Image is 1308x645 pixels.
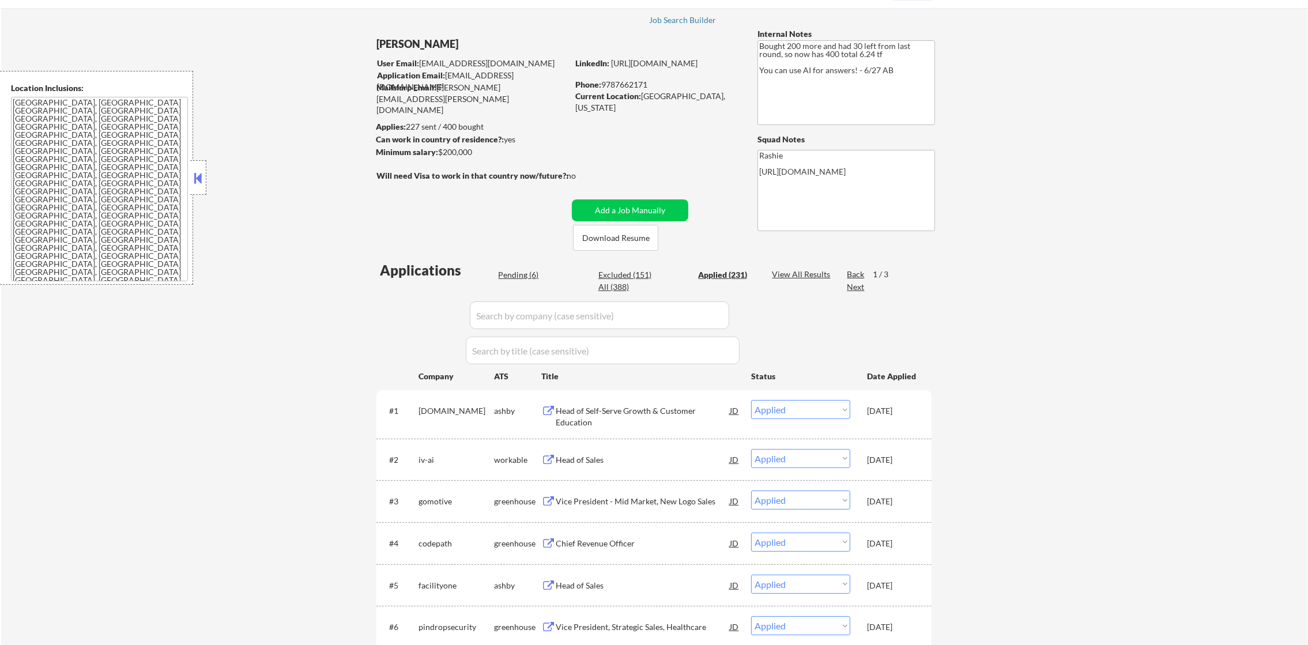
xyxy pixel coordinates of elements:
[376,147,438,157] strong: Minimum salary:
[419,496,494,507] div: gomotive
[556,538,730,549] div: Chief Revenue Officer
[575,79,738,90] div: 9787662171
[729,491,740,511] div: JD
[572,199,688,221] button: Add a Job Manually
[847,281,865,293] div: Next
[377,58,568,69] div: [EMAIL_ADDRESS][DOMAIN_NAME]
[389,621,409,633] div: #6
[494,580,541,591] div: ashby
[389,538,409,549] div: #4
[376,134,564,145] div: yes
[376,146,568,158] div: $200,000
[376,122,406,131] strong: Applies:
[389,580,409,591] div: #5
[376,82,568,116] div: [PERSON_NAME][EMAIL_ADDRESS][PERSON_NAME][DOMAIN_NAME]
[867,621,918,633] div: [DATE]
[575,80,601,89] strong: Phone:
[494,371,541,382] div: ATS
[556,621,730,633] div: Vice President, Strategic Sales, Healthcare
[419,371,494,382] div: Company
[376,171,568,180] strong: Will need Visa to work in that country now/future?:
[11,82,189,94] div: Location Inclusions:
[377,70,445,80] strong: Application Email:
[575,90,738,113] div: [GEOGRAPHIC_DATA], [US_STATE]
[494,405,541,417] div: ashby
[466,337,740,364] input: Search by title (case sensitive)
[757,28,935,40] div: Internal Notes
[377,58,419,68] strong: User Email:
[389,405,409,417] div: #1
[649,16,717,27] a: Job Search Builder
[419,621,494,633] div: pindropsecurity
[575,91,641,101] strong: Current Location:
[377,70,568,92] div: [EMAIL_ADDRESS][DOMAIN_NAME]
[867,496,918,507] div: [DATE]
[598,269,656,281] div: Excluded (151)
[867,538,918,549] div: [DATE]
[867,371,918,382] div: Date Applied
[847,269,865,280] div: Back
[470,301,729,329] input: Search by company (case sensitive)
[389,496,409,507] div: #3
[419,580,494,591] div: facilityone
[649,16,717,24] div: Job Search Builder
[611,58,698,68] a: [URL][DOMAIN_NAME]
[556,580,730,591] div: Head of Sales
[419,538,494,549] div: codepath
[772,269,834,280] div: View All Results
[867,454,918,466] div: [DATE]
[494,538,541,549] div: greenhouse
[498,269,556,281] div: Pending (6)
[541,371,740,382] div: Title
[494,496,541,507] div: greenhouse
[556,496,730,507] div: Vice President - Mid Market, New Logo Sales
[698,269,756,281] div: Applied (231)
[556,405,730,428] div: Head of Self-Serve Growth & Customer Education
[729,533,740,553] div: JD
[573,225,658,251] button: Download Resume
[757,134,935,145] div: Squad Notes
[575,58,609,68] strong: LinkedIn:
[598,281,656,293] div: All (388)
[867,580,918,591] div: [DATE]
[873,269,899,280] div: 1 / 3
[389,454,409,466] div: #2
[419,405,494,417] div: [DOMAIN_NAME]
[729,575,740,595] div: JD
[376,121,568,133] div: 227 sent / 400 bought
[729,400,740,421] div: JD
[380,263,494,277] div: Applications
[376,37,613,51] div: [PERSON_NAME]
[729,616,740,637] div: JD
[567,170,600,182] div: no
[751,365,850,386] div: Status
[494,454,541,466] div: workable
[556,454,730,466] div: Head of Sales
[419,454,494,466] div: iv-ai
[867,405,918,417] div: [DATE]
[376,134,504,144] strong: Can work in country of residence?:
[494,621,541,633] div: greenhouse
[729,449,740,470] div: JD
[376,82,436,92] strong: Mailslurp Email:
